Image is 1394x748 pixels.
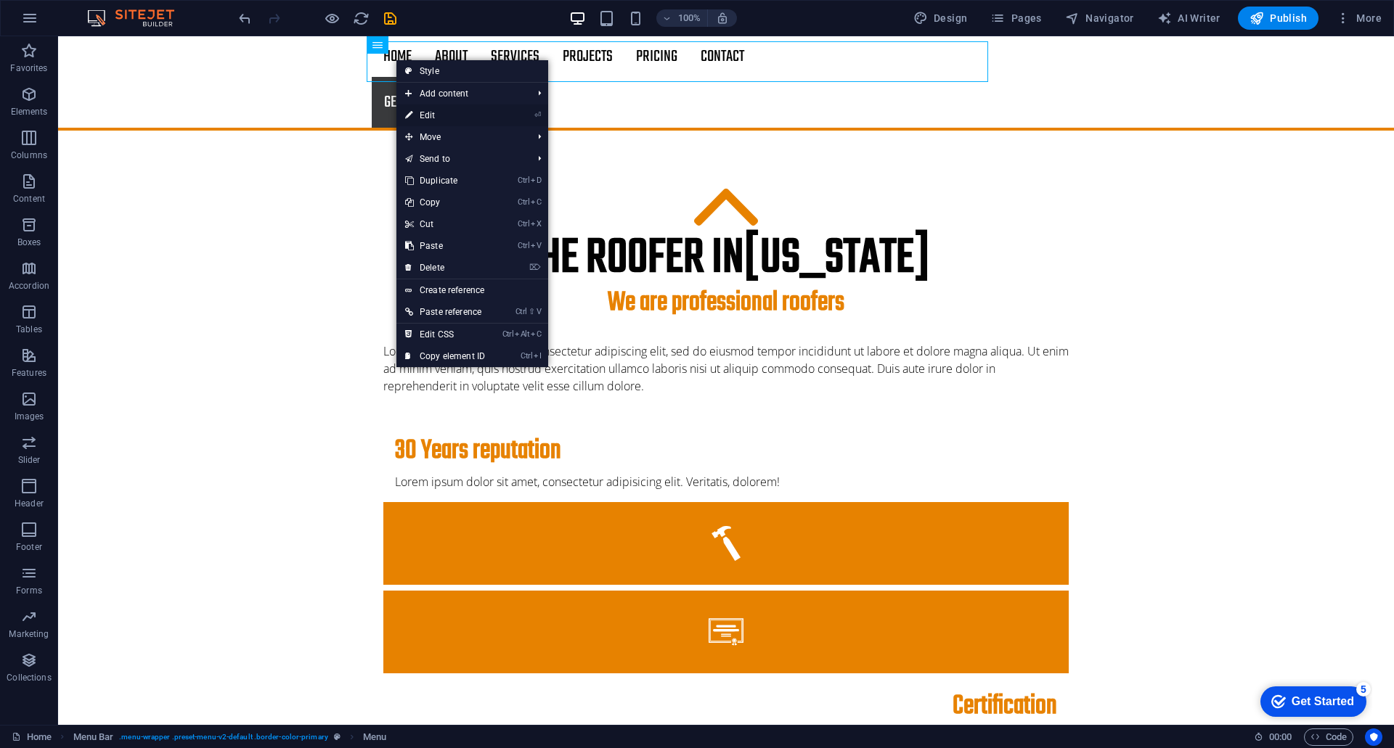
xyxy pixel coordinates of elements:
p: Tables [16,324,42,335]
a: CtrlXCut [396,213,494,235]
span: Add content [396,83,526,104]
button: Publish [1238,7,1318,30]
p: Slider [18,454,41,466]
i: Ctrl [502,329,514,339]
button: Design [908,7,974,30]
i: Ctrl [515,307,527,316]
button: 100% [656,9,708,27]
i: Ctrl [521,351,532,361]
a: ⏎Edit [396,104,494,126]
span: : [1279,731,1281,742]
span: . menu-wrapper .preset-menu-v2-default .border-color-primary [119,728,327,746]
p: Elements [11,106,48,118]
button: undo [236,9,253,27]
a: CtrlAltCEdit CSS [396,324,494,345]
span: AI Writer [1157,11,1220,25]
i: X [531,219,541,229]
button: Pages [985,7,1047,30]
i: This element is a customizable preset [334,733,341,741]
span: Publish [1250,11,1307,25]
button: More [1330,7,1387,30]
p: Boxes [17,237,41,248]
i: Reload page [353,10,370,27]
p: Features [12,367,46,379]
p: Header [15,498,44,509]
i: ⌦ [529,263,541,272]
span: Click to select. Double-click to edit [363,728,386,746]
nav: breadcrumb [73,728,387,746]
span: Move [396,126,526,148]
a: Ctrl⇧VPaste reference [396,301,494,323]
p: Content [13,193,45,205]
i: ⇧ [529,307,535,316]
a: Click to cancel selection. Double-click to open Pages [12,728,52,746]
a: CtrlVPaste [396,235,494,257]
p: Accordion [9,280,49,292]
i: Undo: Change menu items (Ctrl+Z) [237,10,253,27]
i: On resize automatically adjust zoom level to fit chosen device. [716,12,729,25]
i: C [531,329,541,339]
div: 5 [107,3,122,17]
div: Get Started [43,16,105,29]
button: Code [1304,728,1353,746]
a: CtrlDDuplicate [396,170,494,192]
span: Code [1311,728,1347,746]
div: Get Started 5 items remaining, 0% complete [12,7,118,38]
h6: 100% [678,9,701,27]
span: Navigator [1065,11,1134,25]
i: Ctrl [518,176,529,185]
button: Usercentrics [1365,728,1382,746]
i: Ctrl [518,219,529,229]
p: Images [15,411,44,422]
img: Editor Logo [83,9,192,27]
i: Alt [515,329,529,339]
span: Click to select. Double-click to edit [73,728,114,746]
i: Ctrl [518,197,529,207]
button: Click here to leave preview mode and continue editing [323,9,341,27]
i: Ctrl [518,241,529,250]
a: CtrlCCopy [396,192,494,213]
a: Send to [396,148,526,170]
i: Save (Ctrl+S) [382,10,399,27]
i: C [531,197,541,207]
a: CtrlICopy element ID [396,345,494,367]
button: Navigator [1059,7,1140,30]
a: Style [396,60,548,82]
i: I [534,351,541,361]
p: Collections [7,672,51,683]
p: Marketing [9,628,49,640]
span: More [1336,11,1382,25]
i: V [537,307,541,316]
h6: Session time [1254,728,1292,746]
p: Forms [16,585,42,596]
p: Favorites [10,62,47,74]
i: ⏎ [534,110,541,120]
button: save [381,9,399,27]
span: 00 00 [1269,728,1292,746]
p: Footer [16,541,42,553]
span: [US_STATE] [686,185,872,260]
p: Columns [11,149,47,161]
button: AI Writer [1152,7,1226,30]
i: V [531,241,541,250]
span: Pages [990,11,1041,25]
i: D [531,176,541,185]
button: reload [352,9,370,27]
span: Design [913,11,968,25]
a: Create reference [396,279,548,301]
a: ⌦Delete [396,257,494,279]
